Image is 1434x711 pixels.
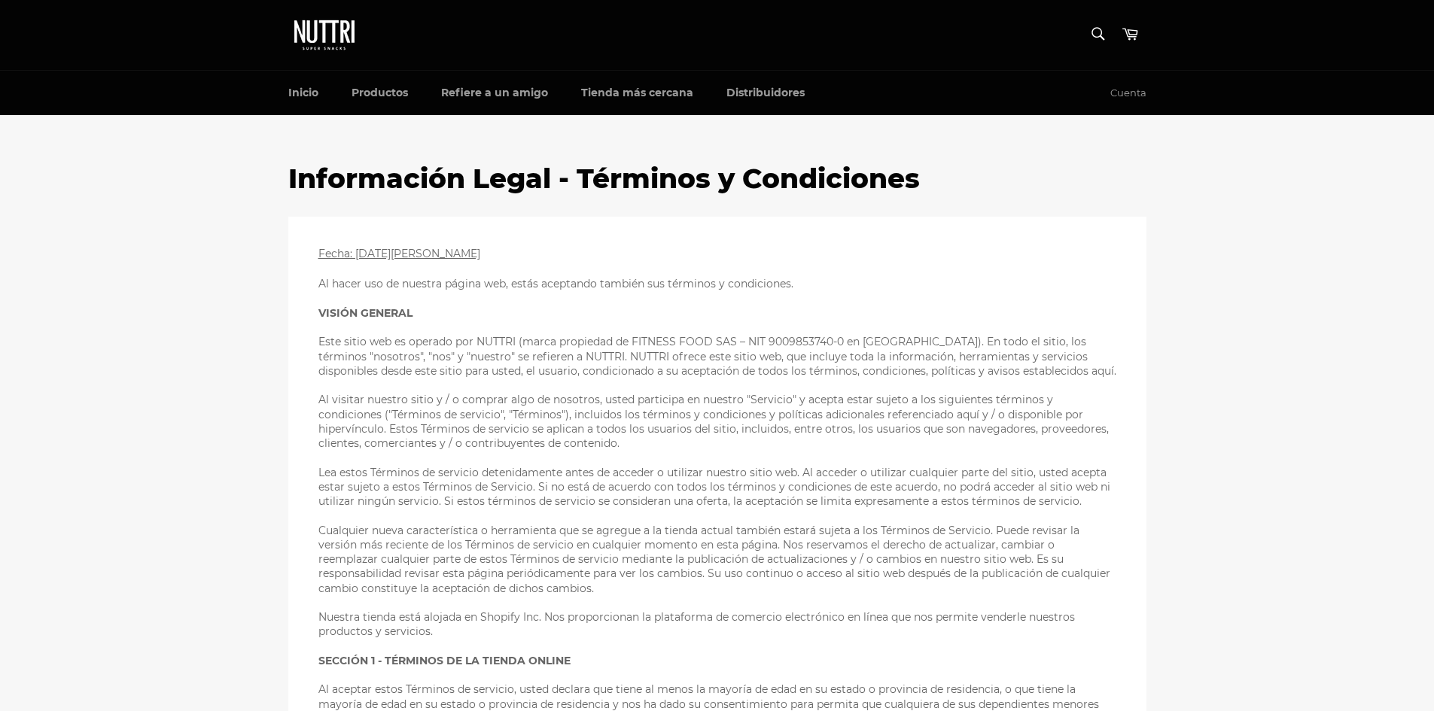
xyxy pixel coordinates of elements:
strong: SECCIÓN 1 - TÉRMINOS DE LA TIENDA ONLINE [318,654,571,667]
h1: Información Legal - Términos y Condiciones [288,160,1146,198]
img: Nuttri [288,15,364,55]
a: Inicio [273,71,333,115]
a: Distribuidores [711,71,820,115]
a: Cuenta [1103,71,1154,115]
span: Fecha: [DATE][PERSON_NAME] [318,247,480,260]
a: Productos [336,71,423,115]
a: Refiere a un amigo [426,71,563,115]
a: Tienda más cercana [566,71,708,115]
strong: VISIÓN GENERAL [318,306,413,320]
span: Al hacer uso de nuestra página web, estás aceptando también sus términos y condiciones. [318,277,793,290]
